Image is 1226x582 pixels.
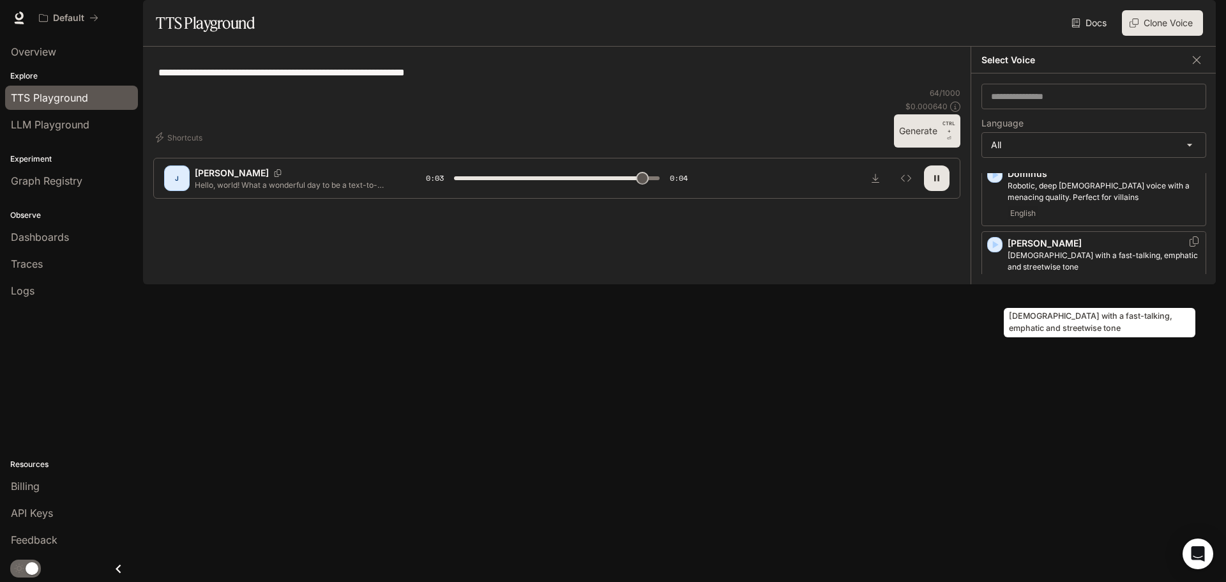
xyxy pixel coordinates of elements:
[269,169,287,177] button: Copy Voice ID
[894,114,960,148] button: GenerateCTRL +⏎
[1008,180,1200,203] p: Robotic, deep male voice with a menacing quality. Perfect for villains
[167,168,187,188] div: J
[670,172,688,185] span: 0:04
[942,119,955,142] p: ⏎
[1008,167,1200,180] p: Dominus
[33,5,104,31] button: All workspaces
[1004,308,1195,337] div: [DEMOGRAPHIC_DATA] with a fast-talking, emphatic and streetwise tone
[1122,10,1203,36] button: Clone Voice
[195,180,395,190] p: Hello, world! What a wonderful day to be a text-to-speech model!
[1069,10,1112,36] a: Docs
[905,101,948,112] p: $ 0.000640
[893,165,919,191] button: Inspect
[982,133,1206,157] div: All
[930,88,960,98] p: 64 / 1000
[153,127,208,148] button: Shortcuts
[156,10,255,36] h1: TTS Playground
[1008,250,1200,273] p: Male with a fast-talking, emphatic and streetwise tone
[1183,539,1213,569] div: Open Intercom Messenger
[53,13,84,24] p: Default
[942,119,955,135] p: CTRL +
[981,119,1024,128] p: Language
[1188,236,1200,247] button: Copy Voice ID
[863,165,888,191] button: Download audio
[1008,206,1038,221] span: English
[195,167,269,180] p: [PERSON_NAME]
[1008,237,1200,250] p: [PERSON_NAME]
[426,172,444,185] span: 0:03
